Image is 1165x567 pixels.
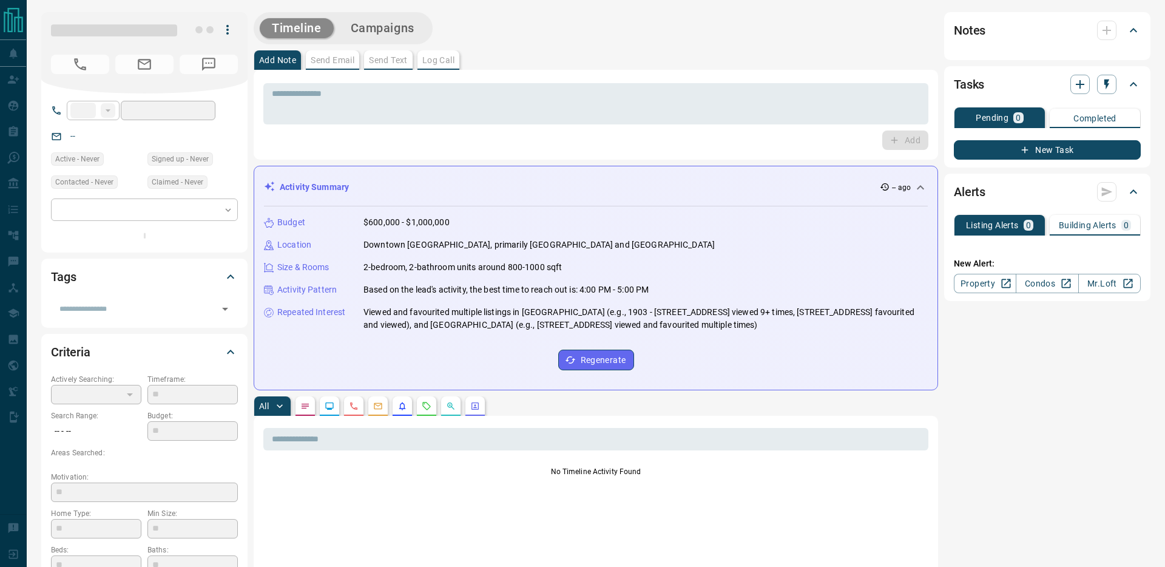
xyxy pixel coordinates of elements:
[470,401,480,411] svg: Agent Actions
[147,410,238,421] p: Budget:
[363,216,450,229] p: $600,000 - $1,000,000
[1073,114,1116,123] p: Completed
[264,176,928,199] div: Activity Summary-- ago
[1124,221,1129,229] p: 0
[263,466,928,477] p: No Timeline Activity Found
[954,182,985,202] h2: Alerts
[1016,114,1021,122] p: 0
[363,261,562,274] p: 2-bedroom, 2-bathroom units around 800-1000 sqft
[954,75,984,94] h2: Tasks
[954,177,1141,206] div: Alerts
[70,131,75,141] a: --
[954,70,1141,99] div: Tasks
[954,21,985,40] h2: Notes
[259,402,269,410] p: All
[954,257,1141,270] p: New Alert:
[51,55,109,74] span: No Number
[115,55,174,74] span: No Email
[180,55,238,74] span: No Number
[1026,221,1031,229] p: 0
[300,401,310,411] svg: Notes
[51,338,238,367] div: Criteria
[966,221,1019,229] p: Listing Alerts
[976,114,1008,122] p: Pending
[558,350,634,370] button: Regenerate
[349,401,359,411] svg: Calls
[277,261,329,274] p: Size & Rooms
[339,18,427,38] button: Campaigns
[1016,274,1078,293] a: Condos
[892,182,911,193] p: -- ago
[954,274,1016,293] a: Property
[277,283,337,296] p: Activity Pattern
[51,447,238,458] p: Areas Searched:
[954,16,1141,45] div: Notes
[51,421,141,441] p: -- - --
[325,401,334,411] svg: Lead Browsing Activity
[277,216,305,229] p: Budget
[259,56,296,64] p: Add Note
[217,300,234,317] button: Open
[51,508,141,519] p: Home Type:
[152,153,209,165] span: Signed up - Never
[280,181,349,194] p: Activity Summary
[277,239,311,251] p: Location
[51,262,238,291] div: Tags
[51,472,238,483] p: Motivation:
[147,508,238,519] p: Min Size:
[55,176,113,188] span: Contacted - Never
[147,545,238,555] p: Baths:
[147,374,238,385] p: Timeframe:
[397,401,407,411] svg: Listing Alerts
[277,306,345,319] p: Repeated Interest
[55,153,100,165] span: Active - Never
[51,342,90,362] h2: Criteria
[373,401,383,411] svg: Emails
[51,545,141,555] p: Beds:
[51,267,76,287] h2: Tags
[422,401,431,411] svg: Requests
[260,18,334,38] button: Timeline
[363,239,715,251] p: Downtown [GEOGRAPHIC_DATA], primarily [GEOGRAPHIC_DATA] and [GEOGRAPHIC_DATA]
[954,140,1141,160] button: New Task
[446,401,456,411] svg: Opportunities
[1078,274,1141,293] a: Mr.Loft
[51,374,141,385] p: Actively Searching:
[363,306,928,331] p: Viewed and favourited multiple listings in [GEOGRAPHIC_DATA] (e.g., 1903 - [STREET_ADDRESS] viewe...
[152,176,203,188] span: Claimed - Never
[363,283,649,296] p: Based on the lead's activity, the best time to reach out is: 4:00 PM - 5:00 PM
[51,410,141,421] p: Search Range:
[1059,221,1116,229] p: Building Alerts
